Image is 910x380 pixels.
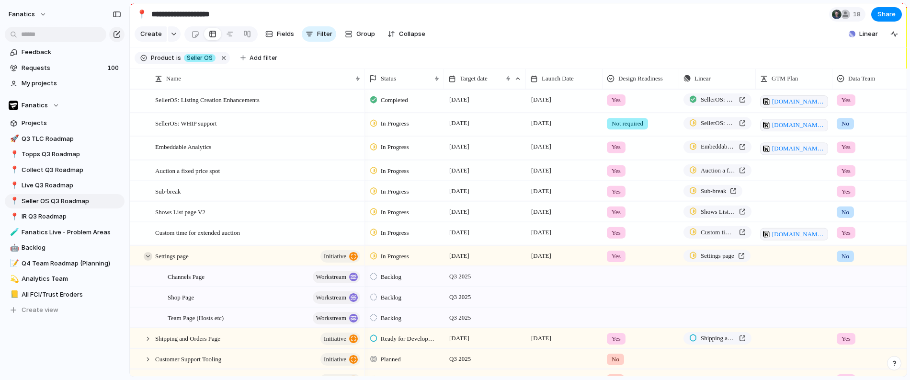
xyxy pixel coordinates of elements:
[356,29,375,39] span: Group
[447,291,473,302] span: Q3 2025
[701,142,735,151] span: Embeddable Analytics
[5,98,125,113] button: Fanatics
[612,251,621,261] span: Yes
[529,164,554,176] span: [DATE]
[107,63,121,73] span: 100
[5,303,125,317] button: Create view
[9,150,18,159] button: 📍
[5,194,125,208] a: 📍Seller OS Q3 Roadmap
[683,164,751,176] a: Auction a fixed price spot
[324,352,346,366] span: initiative
[22,101,48,110] span: Fanatics
[235,51,283,65] button: Add filter
[701,186,726,196] span: Sub-break
[155,226,240,237] span: Custom time for extended auction
[313,311,360,324] button: workstream
[22,63,104,73] span: Requests
[10,258,17,269] div: 📝
[612,95,621,105] span: Yes
[166,74,181,83] span: Name
[10,289,17,300] div: 📒
[842,119,849,128] span: No
[381,166,409,175] span: In Progress
[9,134,18,144] button: 🚀
[618,74,663,83] span: Design Readiness
[155,117,217,128] span: SellerOS: WHIP support
[9,228,18,237] button: 🧪
[324,249,346,263] span: initiative
[5,288,125,302] a: 📒All FCI/Trust Eroders
[381,119,409,128] span: In Progress
[460,74,488,83] span: Target date
[22,150,121,159] span: Topps Q3 Roadmap
[760,95,828,108] a: [DOMAIN_NAME][URL]
[5,76,125,91] a: My projects
[10,242,17,253] div: 🤖
[701,333,735,343] span: Shipping and Orders Page
[760,119,828,131] a: [DOMAIN_NAME][URL]
[5,209,125,224] div: 📍IR Q3 Roadmap
[10,180,17,191] div: 📍
[136,8,147,21] div: 📍
[5,163,125,177] div: 📍Collect Q3 Roadmap
[9,181,18,190] button: 📍
[168,311,224,322] span: Team Page (Hosts etc)
[772,120,825,130] span: [DOMAIN_NAME][URL]
[381,95,408,105] span: Completed
[168,270,205,281] span: Channels Page
[135,26,167,42] button: Create
[381,207,409,217] span: In Progress
[5,272,125,286] div: 💫Analytics Team
[10,196,17,207] div: 📍
[845,27,882,41] button: Linear
[848,74,875,83] span: Data Team
[5,241,125,255] div: 🤖Backlog
[381,292,401,302] span: Backlog
[529,250,554,261] span: [DATE]
[5,178,125,193] a: 📍Live Q3 Roadmap
[155,141,211,152] span: Embeddable Analytics
[842,186,851,196] span: Yes
[381,228,409,237] span: In Progress
[140,29,162,39] span: Create
[683,93,751,106] a: SellerOS: Listing Creation Enhancements
[842,95,851,105] span: Yes
[155,94,260,105] span: SellerOS: Listing Creation Enhancements
[22,259,121,268] span: Q4 Team Roadmap (Planning)
[612,142,621,152] span: Yes
[155,206,205,217] span: Shows List page V2
[760,228,828,240] a: [DOMAIN_NAME][URL]
[22,118,121,128] span: Projects
[447,353,473,364] span: Q3 2025
[9,165,18,175] button: 📍
[9,274,18,284] button: 💫
[384,26,429,42] button: Collapse
[542,74,574,83] span: Launch Date
[9,243,18,253] button: 🤖
[701,207,735,216] span: Shows List page V2
[22,79,121,88] span: My projects
[842,142,851,152] span: Yes
[10,227,17,238] div: 🧪
[842,207,849,217] span: No
[155,164,220,175] span: Auction a fixed price spot
[316,290,346,304] span: workstream
[683,184,742,197] a: Sub-break
[134,7,149,22] button: 📍
[10,133,17,144] div: 🚀
[176,54,181,62] span: is
[182,53,217,63] button: Seller OS
[772,144,825,153] span: [DOMAIN_NAME][URL]
[447,270,473,282] span: Q3 2025
[381,272,401,281] span: Backlog
[9,290,18,299] button: 📒
[529,94,554,105] span: [DATE]
[447,94,472,105] span: [DATE]
[871,7,902,22] button: Share
[9,10,35,19] span: fanatics
[529,206,554,217] span: [DATE]
[612,166,621,175] span: Yes
[701,227,735,237] span: Custom time for extended auction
